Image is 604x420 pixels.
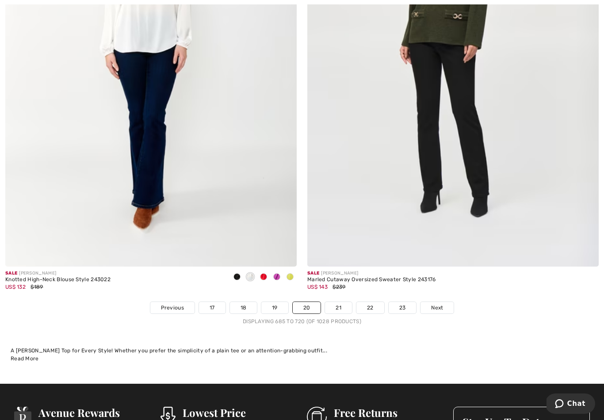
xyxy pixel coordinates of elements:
[244,270,257,285] div: Vanilla 30
[150,302,195,313] a: Previous
[307,270,436,277] div: [PERSON_NAME]
[356,302,384,313] a: 22
[334,407,429,418] h3: Free Returns
[199,302,226,313] a: 17
[293,302,321,313] a: 20
[5,284,26,290] span: US$ 132
[38,407,146,418] h3: Avenue Rewards
[5,277,111,283] div: Knotted High-Neck Blouse Style 243022
[11,355,39,362] span: Read More
[431,304,443,312] span: Next
[5,271,17,276] span: Sale
[307,284,328,290] span: US$ 143
[261,302,288,313] a: 19
[230,302,257,313] a: 18
[31,284,43,290] span: $189
[333,284,345,290] span: $239
[11,347,593,355] div: A [PERSON_NAME] Top for Every Style! Whether you prefer the simplicity of a plain tee or an atten...
[547,393,595,416] iframe: Opens a widget where you can chat to one of our agents
[421,302,454,313] a: Next
[325,302,352,313] a: 21
[389,302,417,313] a: 23
[307,271,319,276] span: Sale
[5,270,111,277] div: [PERSON_NAME]
[270,270,283,285] div: Empress
[161,304,184,312] span: Previous
[283,270,297,285] div: Wasabi
[257,270,270,285] div: Lipstick Red 173
[307,277,436,283] div: Marled Cutaway Oversized Sweater Style 243176
[230,270,244,285] div: Black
